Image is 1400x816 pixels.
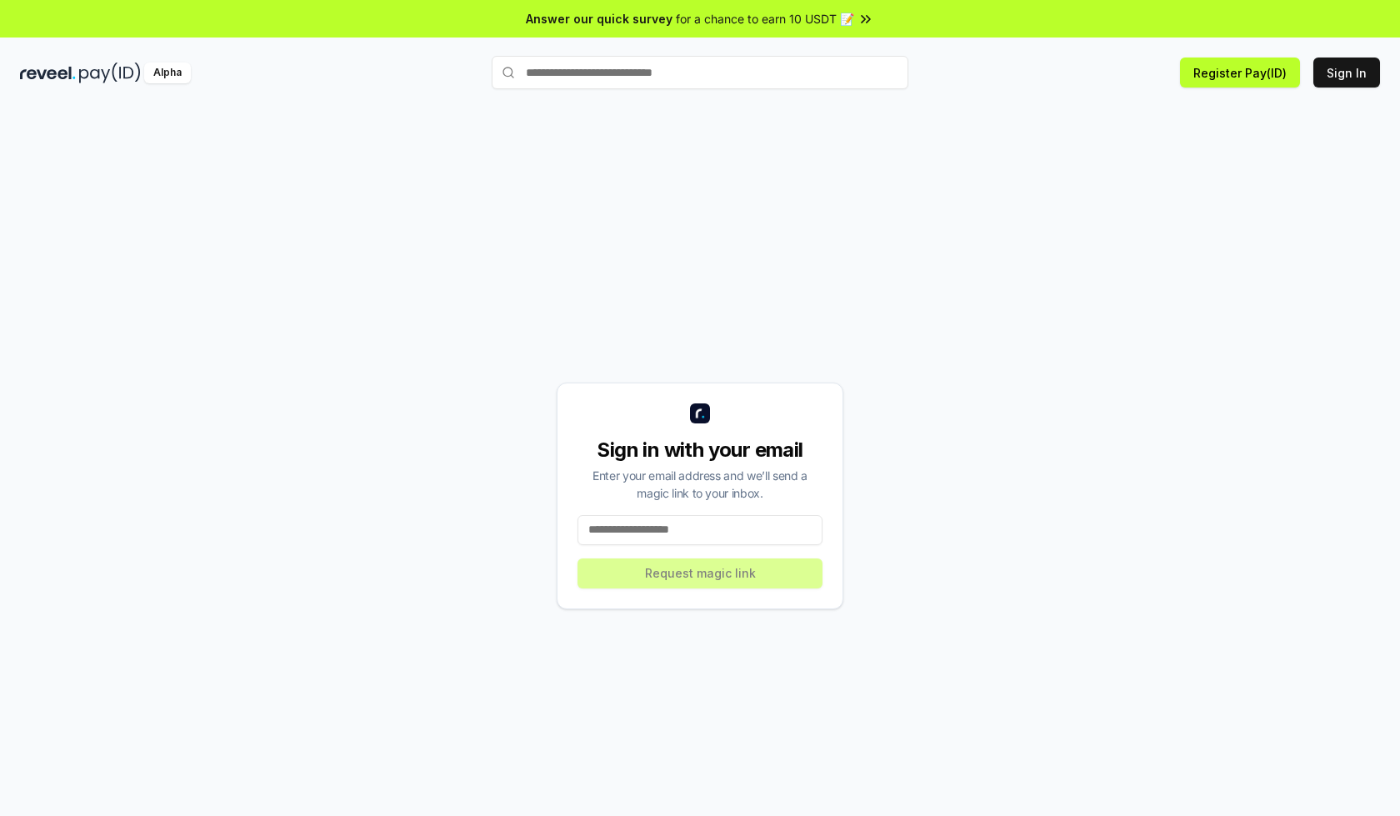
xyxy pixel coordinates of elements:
button: Sign In [1313,58,1380,88]
img: reveel_dark [20,63,76,83]
img: logo_small [690,403,710,423]
button: Register Pay(ID) [1180,58,1300,88]
span: for a chance to earn 10 USDT 📝 [676,10,854,28]
div: Sign in with your email [577,437,822,463]
div: Enter your email address and we’ll send a magic link to your inbox. [577,467,822,502]
div: Alpha [144,63,191,83]
span: Answer our quick survey [526,10,672,28]
img: pay_id [79,63,141,83]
